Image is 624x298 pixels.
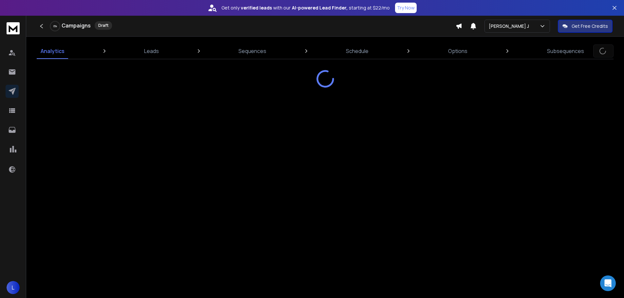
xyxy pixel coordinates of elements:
div: Open Intercom Messenger [600,275,616,291]
p: Leads [144,47,159,55]
div: Draft [95,21,112,30]
p: 0 % [53,24,57,28]
h1: Campaigns [62,22,91,29]
p: Schedule [346,47,369,55]
button: L [7,281,20,294]
p: [PERSON_NAME] J [489,23,532,29]
a: Schedule [342,43,372,59]
p: Subsequences [547,47,584,55]
p: Try Now [397,5,415,11]
a: Analytics [37,43,68,59]
p: Options [448,47,467,55]
strong: AI-powered Lead Finder, [292,5,348,11]
a: Options [444,43,471,59]
p: Get Free Credits [572,23,608,29]
p: Get only with our starting at $22/mo [221,5,390,11]
a: Subsequences [543,43,588,59]
strong: verified leads [241,5,272,11]
p: Sequences [238,47,266,55]
a: Sequences [235,43,270,59]
button: Get Free Credits [558,20,613,33]
p: Analytics [41,47,65,55]
button: Try Now [395,3,417,13]
img: logo [7,22,20,34]
a: Leads [140,43,163,59]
